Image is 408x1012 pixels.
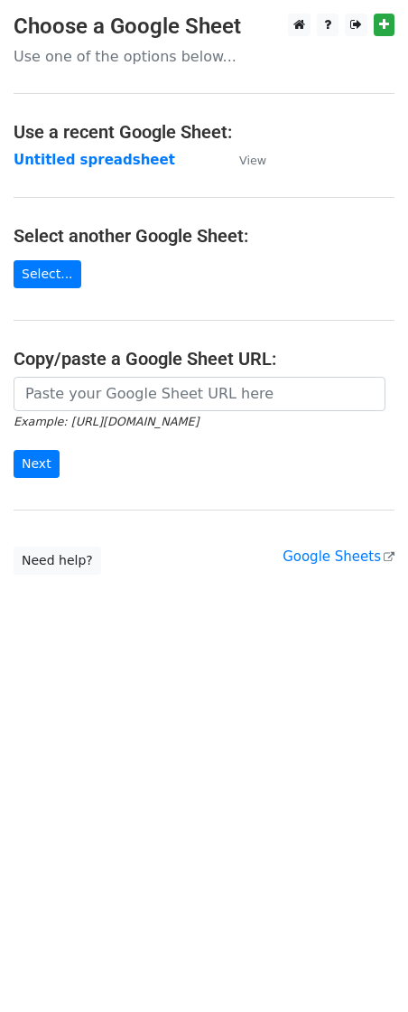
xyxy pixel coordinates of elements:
[14,152,175,168] a: Untitled spreadsheet
[14,121,394,143] h4: Use a recent Google Sheet:
[14,547,101,575] a: Need help?
[14,377,385,411] input: Paste your Google Sheet URL here
[14,260,81,288] a: Select...
[221,152,266,168] a: View
[283,548,394,565] a: Google Sheets
[239,154,266,167] small: View
[14,348,394,370] h4: Copy/paste a Google Sheet URL:
[14,47,394,66] p: Use one of the options below...
[14,415,199,428] small: Example: [URL][DOMAIN_NAME]
[14,14,394,40] h3: Choose a Google Sheet
[14,450,60,478] input: Next
[14,225,394,247] h4: Select another Google Sheet:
